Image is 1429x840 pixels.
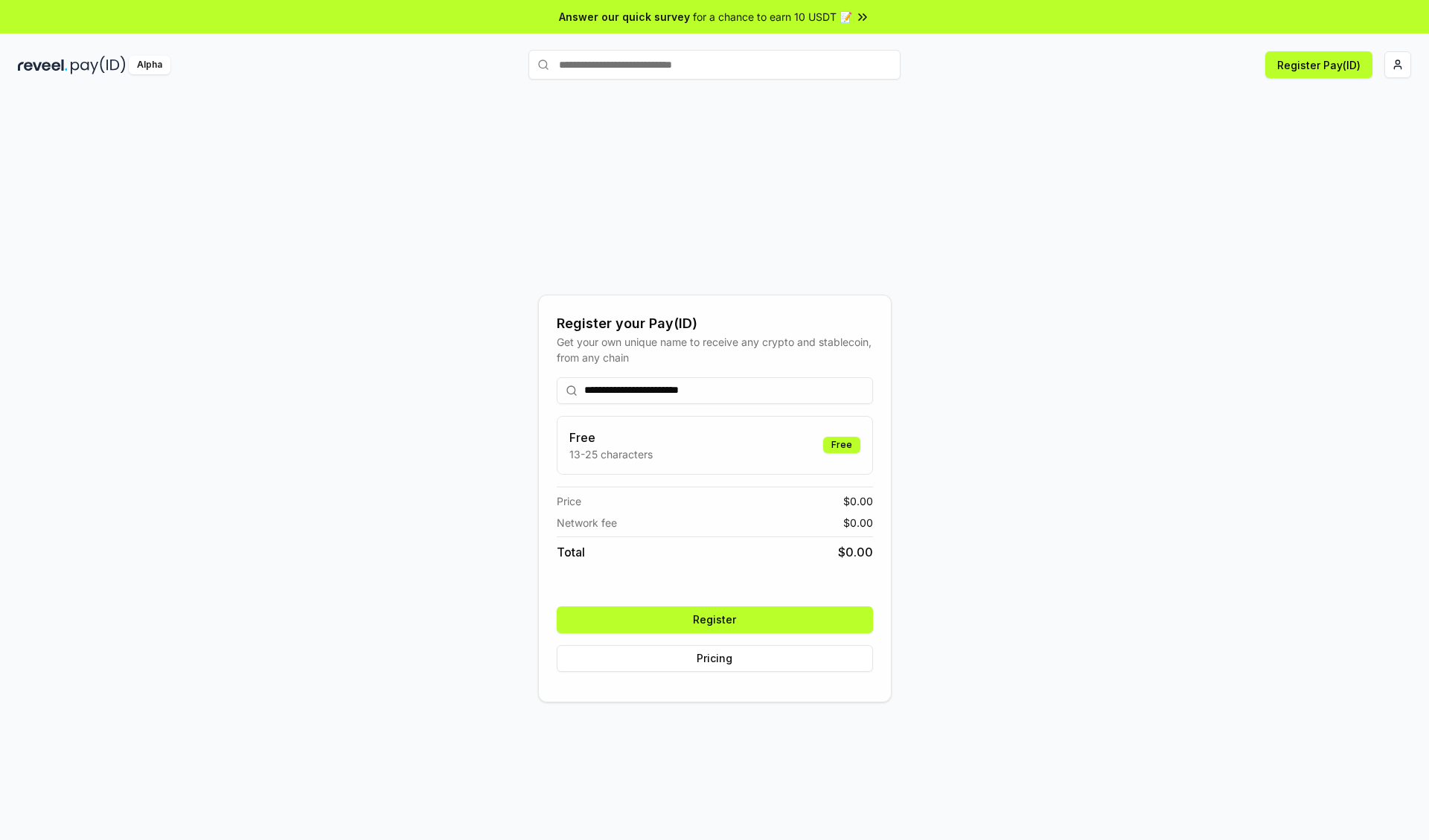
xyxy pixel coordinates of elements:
[129,56,170,74] div: Alpha
[1265,51,1372,78] button: Register Pay(ID)
[838,543,873,561] span: $ 0.00
[693,9,852,25] span: for a chance to earn 10 USDT 📝
[569,446,653,462] p: 13-25 characters
[843,515,873,530] span: $ 0.00
[557,515,617,530] span: Network fee
[557,493,581,509] span: Price
[557,645,873,672] button: Pricing
[557,313,873,334] div: Register your Pay(ID)
[557,606,873,633] button: Register
[71,56,126,74] img: pay_id
[557,334,873,365] div: Get your own unique name to receive any crypto and stablecoin, from any chain
[559,9,690,25] span: Answer our quick survey
[823,437,860,453] div: Free
[18,56,68,74] img: reveel_dark
[843,493,873,509] span: $ 0.00
[569,429,653,446] h3: Free
[557,543,585,561] span: Total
